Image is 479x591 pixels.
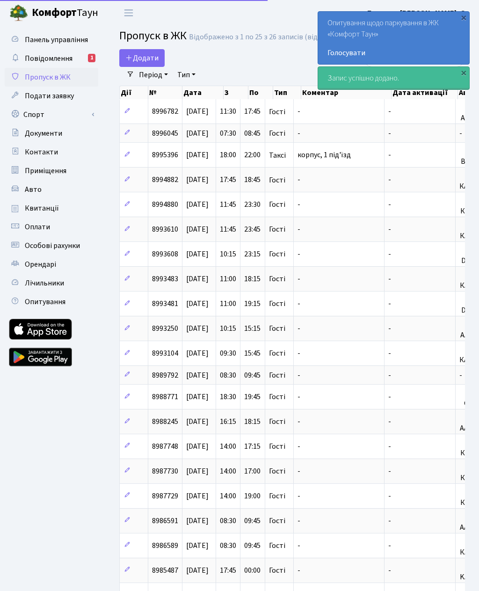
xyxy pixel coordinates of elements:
[186,417,209,427] span: [DATE]
[388,175,391,185] span: -
[9,4,28,22] img: logo.png
[244,128,261,139] span: 08:45
[186,392,209,402] span: [DATE]
[220,128,236,139] span: 07:30
[5,143,98,161] a: Контакти
[244,274,261,285] span: 18:15
[269,108,285,116] span: Гості
[298,392,300,402] span: -
[244,249,261,260] span: 23:15
[186,467,209,477] span: [DATE]
[298,491,300,502] span: -
[388,128,391,139] span: -
[25,222,50,232] span: Оплати
[388,274,391,285] span: -
[152,540,178,551] span: 8986589
[25,72,71,82] span: Пропуск в ЖК
[186,249,209,260] span: [DATE]
[5,218,98,236] a: Оплати
[186,324,209,334] span: [DATE]
[388,324,391,334] span: -
[220,249,236,260] span: 10:15
[186,516,209,526] span: [DATE]
[25,259,56,270] span: Орендарі
[25,53,73,64] span: Повідомлення
[186,491,209,502] span: [DATE]
[220,565,236,576] span: 17:45
[244,565,261,576] span: 00:00
[388,370,391,380] span: -
[273,86,301,99] th: Тип
[5,292,98,311] a: Опитування
[244,392,261,402] span: 19:45
[220,370,236,380] span: 08:30
[25,91,74,101] span: Подати заявку
[269,542,285,549] span: Гості
[388,491,391,502] span: -
[244,349,261,359] span: 15:45
[186,565,209,576] span: [DATE]
[224,86,248,99] th: З
[269,325,285,333] span: Гості
[152,442,178,452] span: 8987748
[152,392,178,402] span: 8988771
[388,392,391,402] span: -
[220,324,236,334] span: 10:15
[186,442,209,452] span: [DATE]
[186,370,209,380] span: [DATE]
[244,175,261,185] span: 18:45
[152,417,178,427] span: 8988245
[244,467,261,477] span: 17:00
[459,68,468,77] div: ×
[186,107,209,117] span: [DATE]
[388,349,391,359] span: -
[269,152,286,159] span: Таксі
[244,370,261,380] span: 09:45
[388,442,391,452] span: -
[269,394,285,401] span: Гості
[186,150,209,161] span: [DATE]
[186,200,209,210] span: [DATE]
[152,491,178,502] span: 8987729
[269,201,285,209] span: Гості
[5,49,98,68] a: Повідомлення1
[244,225,261,235] span: 23:45
[152,299,178,309] span: 8993481
[244,324,261,334] span: 15:15
[388,417,391,427] span: -
[298,150,351,161] span: корпус, 1 під'їзд
[5,255,98,274] a: Орендарі
[25,184,42,195] span: Авто
[5,124,98,143] a: Документи
[148,86,182,99] th: №
[152,274,178,285] span: 8993483
[298,299,300,309] span: -
[269,518,285,525] span: Гості
[269,276,285,283] span: Гості
[152,516,178,526] span: 8986591
[244,491,261,502] span: 19:00
[186,175,209,185] span: [DATE]
[5,161,98,180] a: Приміщення
[32,5,98,21] span: Таун
[388,467,391,477] span: -
[388,516,391,526] span: -
[220,274,236,285] span: 11:00
[88,54,95,62] div: 1
[459,128,462,139] span: -
[388,225,391,235] span: -
[186,349,209,359] span: [DATE]
[298,274,300,285] span: -
[388,249,391,260] span: -
[189,33,406,42] div: Відображено з 1 по 25 з 26 записів (відфільтровано з 25 записів).
[392,86,458,99] th: Дата активації
[318,12,469,64] div: Опитування щодо паркування в ЖК «Комфорт Таун»
[298,370,300,380] span: -
[298,349,300,359] span: -
[25,278,64,288] span: Лічильники
[388,540,391,551] span: -
[269,372,285,379] span: Гості
[152,565,178,576] span: 8985487
[298,225,300,235] span: -
[220,442,236,452] span: 14:00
